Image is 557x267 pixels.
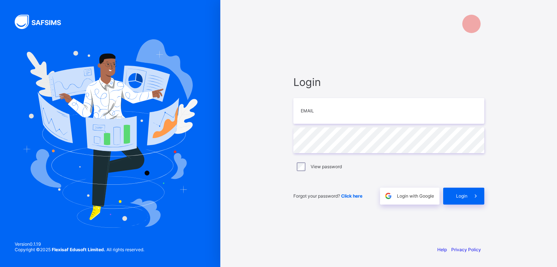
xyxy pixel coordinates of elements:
span: Forgot your password? [293,193,362,199]
span: Login [456,193,467,199]
a: Privacy Policy [451,247,481,252]
span: Login with Google [397,193,434,199]
a: Help [437,247,447,252]
img: google.396cfc9801f0270233282035f929180a.svg [384,192,393,200]
strong: Flexisaf Edusoft Limited. [52,247,105,252]
img: SAFSIMS Logo [15,15,70,29]
label: View password [311,164,342,169]
img: Hero Image [23,39,198,227]
a: Click here [341,193,362,199]
span: Login [293,76,484,89]
span: Copyright © 2025 All rights reserved. [15,247,144,252]
span: Version 0.1.19 [15,241,144,247]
